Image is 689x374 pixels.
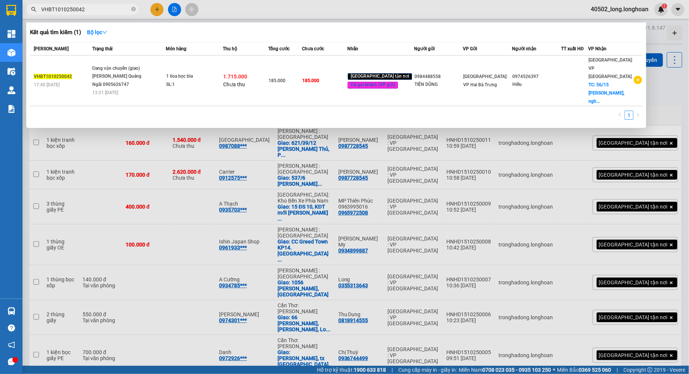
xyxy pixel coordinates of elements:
div: TIẾN DŨNG [414,81,463,89]
span: Nhãn [347,46,358,51]
a: 1 [625,111,633,119]
span: 17:40 [DATE] [34,82,60,87]
span: [GEOGRAPHIC_DATA]: VP [GEOGRAPHIC_DATA] [588,57,633,79]
span: Đã gọi khách (VP gửi) [348,82,398,89]
span: plus-circle [634,76,642,84]
h3: Kết quả tìm kiếm ( 1 ) [30,29,81,36]
div: 0984488558 [414,73,463,81]
span: close-circle [131,7,136,11]
span: Món hàng [166,46,186,51]
div: 1 lioa bọc bìa [166,72,222,81]
img: solution-icon [8,105,15,113]
span: TT xuất HĐ [561,46,584,51]
div: [PERSON_NAME] Quảng Ngãi 0905626747 [92,72,149,89]
li: 1 [624,111,633,120]
button: Bộ lọcdown [81,26,113,38]
button: right [633,111,642,120]
div: 0974526397 [512,73,561,81]
span: question-circle [8,324,15,332]
span: VP Gửi [463,46,477,51]
span: 185.000 [269,78,285,83]
span: Thu hộ [223,46,237,51]
img: warehouse-icon [8,307,15,315]
span: right [636,113,640,117]
li: Previous Page [615,111,624,120]
img: warehouse-icon [8,49,15,57]
input: Tìm tên, số ĐT hoặc mã đơn [41,5,130,14]
span: left [618,113,622,117]
div: Hiếu [512,81,561,89]
span: message [8,358,15,365]
span: 185.000 [303,78,320,83]
img: warehouse-icon [8,86,15,94]
span: [PERSON_NAME] [34,46,69,51]
strong: Bộ lọc [87,29,107,35]
span: TC: 56/15 [PERSON_NAME], ngh... [588,82,624,104]
span: Tổng cước [268,46,290,51]
span: down [102,30,107,35]
li: Next Page [633,111,642,120]
button: left [615,111,624,120]
span: 13:21 [DATE] [92,90,118,95]
span: Chưa cước [302,46,324,51]
span: search [31,7,36,12]
span: Người nhận [512,46,536,51]
img: dashboard-icon [8,30,15,38]
span: Trạng thái [92,46,113,51]
span: Người gửi [414,46,435,51]
span: Chưa thu [224,81,245,87]
div: SL: 1 [166,81,222,89]
span: notification [8,341,15,348]
span: [GEOGRAPHIC_DATA]: VP Hai Bà Trưng [464,74,508,87]
div: Đang vận chuyển (giao) [92,65,149,73]
span: 1.715.000 [224,74,248,80]
span: VP Nhận [588,46,606,51]
span: VHBT1010250042 [34,74,72,79]
span: close-circle [131,6,136,13]
span: [GEOGRAPHIC_DATA] tận nơi [348,73,412,80]
img: logo-vxr [6,5,16,16]
img: warehouse-icon [8,68,15,75]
